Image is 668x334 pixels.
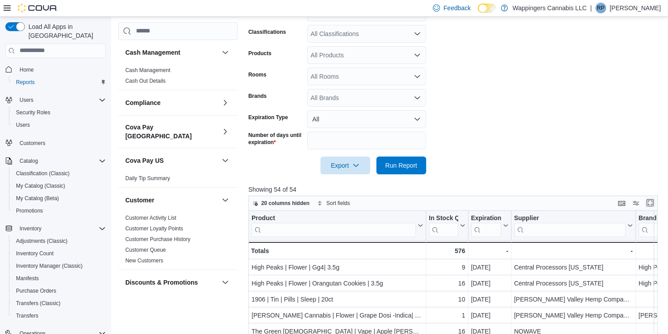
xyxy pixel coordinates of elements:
label: Brands [248,93,267,100]
div: [DATE] [471,294,508,305]
span: Customers [20,140,45,147]
div: - [471,245,508,256]
button: Cova Pay US [220,155,231,166]
label: Rooms [248,71,267,78]
label: Number of days until expiration [248,132,304,146]
a: Home [16,64,37,75]
span: My Catalog (Beta) [16,195,59,202]
a: Reports [12,77,38,88]
span: Reports [16,79,35,86]
a: Transfers [12,310,42,321]
button: Open list of options [414,52,421,59]
span: Users [16,95,106,105]
span: Inventory Count [12,248,106,259]
span: RP [597,3,605,13]
span: Reports [12,77,106,88]
div: Central Processors [US_STATE] [514,262,632,273]
button: Security Roles [9,106,109,119]
button: Catalog [16,156,41,166]
span: Manifests [12,273,106,284]
button: Transfers (Classic) [9,297,109,310]
button: Inventory [16,223,45,234]
span: Home [20,66,34,73]
div: Central Processors [US_STATE] [514,278,632,289]
button: Run Report [376,157,426,174]
button: Sort fields [314,198,353,209]
span: Classification (Classic) [16,170,70,177]
div: Customer [118,213,238,270]
a: Customer Activity List [125,215,176,221]
span: Customer Purchase History [125,236,191,243]
a: Customers [16,138,49,149]
div: High Peaks | Flower | Orangutan Cookies | 3.5g [252,278,423,289]
button: Catalog [2,155,109,167]
button: Users [2,94,109,106]
span: Purchase Orders [12,286,106,296]
div: [PERSON_NAME] Valley Hemp Company, LLC [514,310,632,321]
div: Expiration Date [471,214,501,222]
button: Display options [631,198,641,209]
span: Inventory Manager (Classic) [16,262,83,270]
div: Totals [251,245,423,256]
span: Transfers (Classic) [16,300,60,307]
button: Cova Pay US [125,156,218,165]
a: Cash Out Details [125,78,166,84]
div: 9 [429,262,465,273]
a: Purchase Orders [12,286,60,296]
span: Sort fields [326,200,350,207]
button: Open list of options [414,30,421,37]
p: | [590,3,592,13]
div: Ripal Patel [596,3,606,13]
span: Feedback [444,4,471,12]
a: Inventory Count [12,248,57,259]
span: Customer Activity List [125,214,176,221]
span: Users [16,121,30,129]
a: Customer Purchase History [125,236,191,242]
a: Users [12,120,33,130]
span: Promotions [12,205,106,216]
button: Expiration Date [471,214,508,237]
h3: Customer [125,196,154,205]
h3: Cova Pay US [125,156,164,165]
button: Discounts & Promotions [220,277,231,288]
div: In Stock Qty [429,214,458,237]
div: [PERSON_NAME] Valley Hemp Company, LLC [514,294,632,305]
h3: Compliance [125,98,160,107]
p: [PERSON_NAME] [610,3,661,13]
span: Security Roles [12,107,106,118]
button: Compliance [125,98,218,107]
button: Customer [125,196,218,205]
button: In Stock Qty [429,214,465,237]
div: Supplier [514,214,625,222]
button: Cash Management [220,47,231,58]
button: Open list of options [414,73,421,80]
button: Cash Management [125,48,218,57]
a: My Catalog (Classic) [12,181,69,191]
span: Home [16,64,106,75]
span: Customers [16,137,106,149]
button: Customer [220,195,231,205]
span: My Catalog (Classic) [16,182,65,189]
span: Inventory [20,225,41,232]
span: Adjustments (Classic) [12,236,106,246]
div: In Stock Qty [429,214,458,222]
div: 10 [429,294,465,305]
a: Cash Management [125,67,170,73]
span: Security Roles [16,109,50,116]
span: My Catalog (Classic) [12,181,106,191]
span: Export [326,157,365,174]
p: Wappingers Cannabis LLC [512,3,587,13]
span: Catalog [16,156,106,166]
h3: Cash Management [125,48,180,57]
button: Cova Pay [GEOGRAPHIC_DATA] [125,123,218,141]
button: Inventory Manager (Classic) [9,260,109,272]
img: Cova [18,4,58,12]
button: All [307,110,426,128]
a: Customer Loyalty Points [125,225,183,232]
span: Inventory Manager (Classic) [12,261,106,271]
div: Cova Pay US [118,173,238,187]
span: Load All Apps in [GEOGRAPHIC_DATA] [25,22,106,40]
button: Compliance [220,97,231,108]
